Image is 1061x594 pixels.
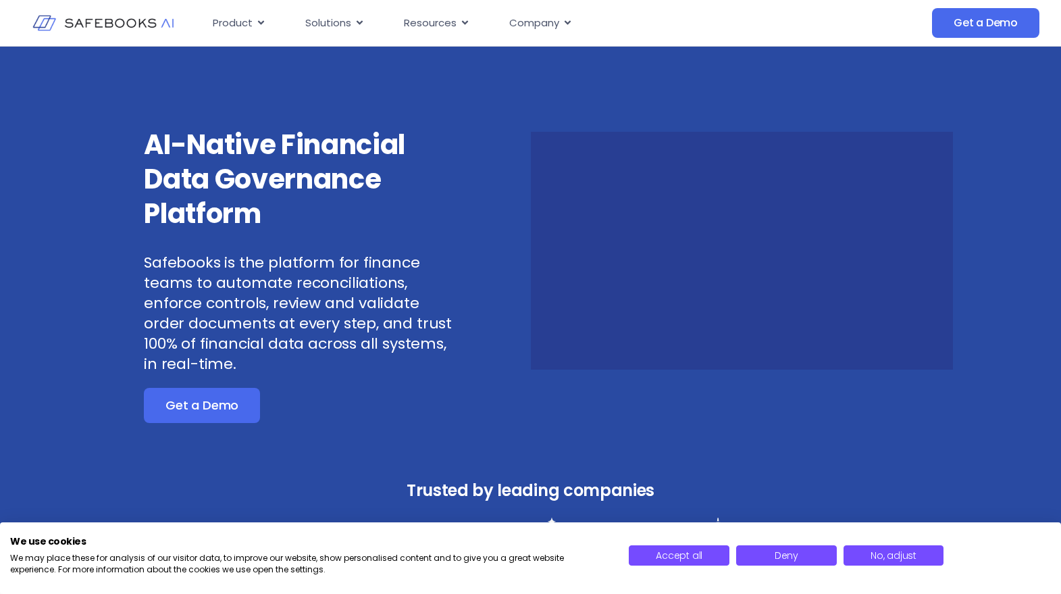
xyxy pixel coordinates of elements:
[213,16,253,31] span: Product
[144,388,260,423] a: Get a Demo
[509,16,559,31] span: Company
[404,16,457,31] span: Resources
[202,10,807,36] div: Menu Toggle
[629,545,729,566] button: Accept all cookies
[202,10,807,36] nav: Menu
[319,477,742,504] h3: Trusted by leading companies
[844,545,944,566] button: Adjust cookie preferences
[656,549,702,562] span: Accept all
[10,553,609,576] p: We may place these for analysis of our visitor data, to improve our website, show personalised co...
[10,535,609,547] h2: We use cookies
[736,545,837,566] button: Deny all cookies
[871,549,916,562] span: No, adjust
[954,16,1018,30] span: Get a Demo
[932,8,1039,38] a: Get a Demo
[775,549,798,562] span: Deny
[305,16,351,31] span: Solutions
[144,128,461,231] h3: AI-Native Financial Data Governance Platform
[165,399,238,412] span: Get a Demo
[144,253,461,374] p: Safebooks is the platform for finance teams to automate reconciliations, enforce controls, review...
